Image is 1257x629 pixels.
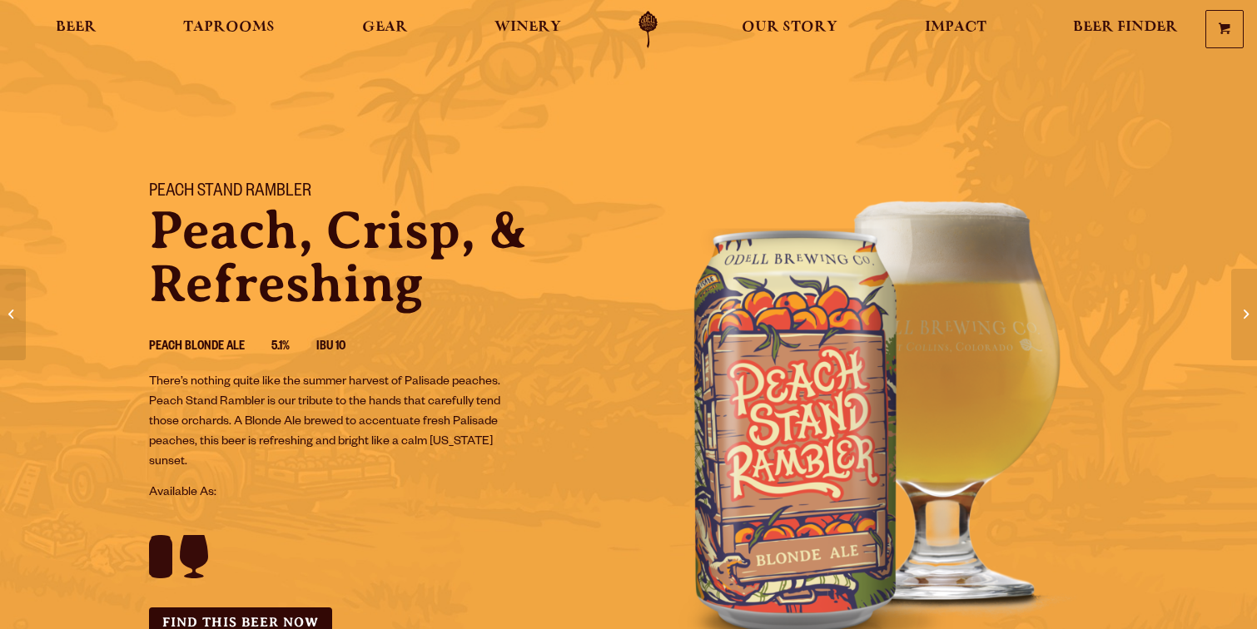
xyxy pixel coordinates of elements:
[172,11,286,48] a: Taprooms
[45,11,107,48] a: Beer
[1062,11,1189,48] a: Beer Finder
[731,11,848,48] a: Our Story
[351,11,419,48] a: Gear
[56,21,97,34] span: Beer
[271,337,316,359] li: 5.1%
[494,21,561,34] span: Winery
[742,21,837,34] span: Our Story
[316,337,372,359] li: IBU 10
[617,11,679,48] a: Odell Home
[183,21,275,34] span: Taprooms
[914,11,997,48] a: Impact
[925,21,986,34] span: Impact
[149,337,271,359] li: Peach Blonde Ale
[149,204,609,310] p: Peach, Crisp, & Refreshing
[149,182,609,204] h1: Peach Stand Rambler
[149,483,609,503] p: Available As:
[1073,21,1178,34] span: Beer Finder
[484,11,572,48] a: Winery
[362,21,408,34] span: Gear
[149,373,517,473] p: There’s nothing quite like the summer harvest of Palisade peaches. Peach Stand Rambler is our tri...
